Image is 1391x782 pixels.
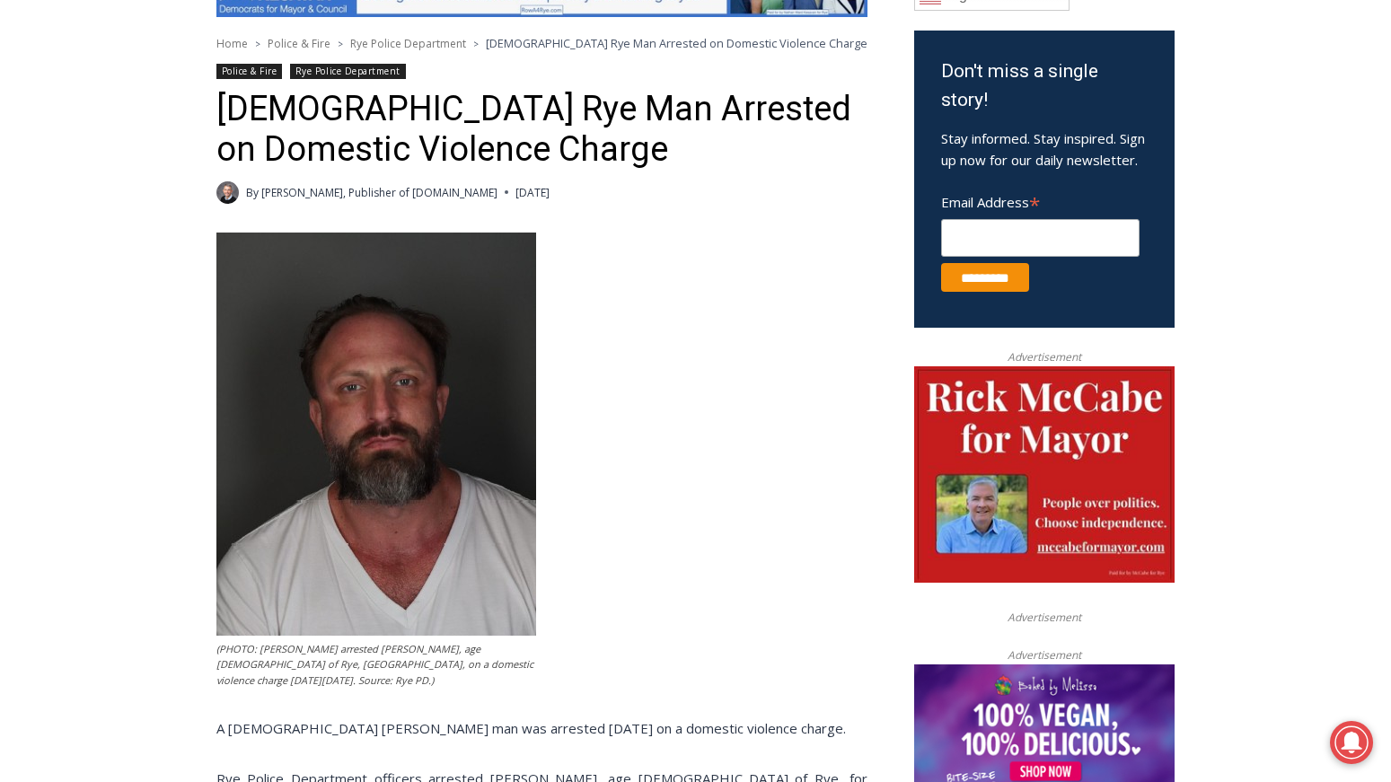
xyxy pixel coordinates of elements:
[515,184,550,201] time: [DATE]
[216,89,867,171] h1: [DEMOGRAPHIC_DATA] Rye Man Arrested on Domestic Violence Charge
[246,184,259,201] span: By
[216,64,283,79] a: Police & Fire
[268,36,330,51] a: Police & Fire
[473,38,479,50] span: >
[255,38,260,50] span: >
[470,179,832,219] span: Intern @ [DOMAIN_NAME]
[216,34,867,52] nav: Breadcrumbs
[432,174,870,224] a: Intern @ [DOMAIN_NAME]
[486,35,867,51] span: [DEMOGRAPHIC_DATA] Rye Man Arrested on Domestic Violence Charge
[990,646,1099,663] span: Advertisement
[914,366,1175,584] img: McCabe for Mayor
[216,181,239,204] a: Author image
[261,185,497,200] a: [PERSON_NAME], Publisher of [DOMAIN_NAME]
[941,184,1140,216] label: Email Address
[990,609,1099,626] span: Advertisement
[216,641,536,689] figcaption: (PHOTO: [PERSON_NAME] arrested [PERSON_NAME], age [DEMOGRAPHIC_DATA] of Rye, [GEOGRAPHIC_DATA], o...
[941,57,1148,114] h3: Don't miss a single story!
[216,717,867,739] p: A [DEMOGRAPHIC_DATA] [PERSON_NAME] man was arrested [DATE] on a domestic violence charge.
[990,348,1099,365] span: Advertisement
[216,233,536,636] img: (PHOTO: Rye PD arrested Michael P. O’Connell, age 42 of Rye, NY, on a domestic violence charge on...
[453,1,849,174] div: "We would have speakers with experience in local journalism speak to us about their experiences a...
[941,127,1148,171] p: Stay informed. Stay inspired. Sign up now for our daily newsletter.
[290,64,406,79] a: Rye Police Department
[338,38,343,50] span: >
[216,36,248,51] a: Home
[350,36,466,51] a: Rye Police Department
